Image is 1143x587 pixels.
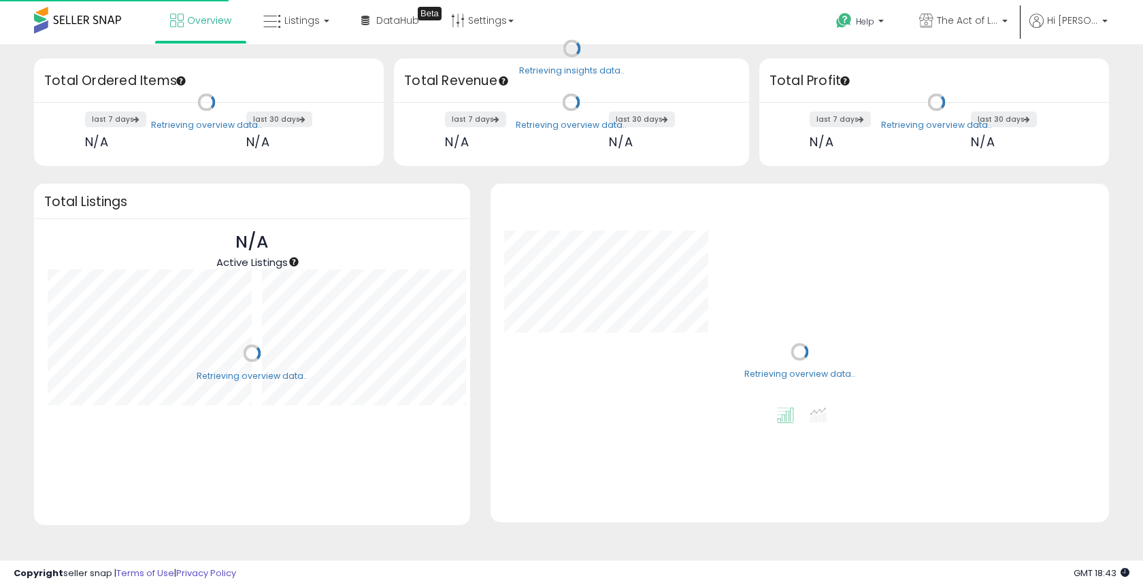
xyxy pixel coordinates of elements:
div: Retrieving overview data.. [516,119,627,131]
span: Help [856,16,874,27]
span: The Act of Living [937,14,998,27]
strong: Copyright [14,567,63,580]
span: DataHub [376,14,419,27]
span: 2025-10-8 18:43 GMT [1074,567,1129,580]
span: Listings [284,14,320,27]
div: Retrieving overview data.. [197,370,308,382]
div: Retrieving overview data.. [744,369,855,381]
a: Terms of Use [116,567,174,580]
span: Hi [PERSON_NAME] [1047,14,1098,27]
div: Retrieving overview data.. [881,119,992,131]
a: Privacy Policy [176,567,236,580]
div: Tooltip anchor [418,7,442,20]
span: Overview [187,14,231,27]
a: Hi [PERSON_NAME] [1029,14,1108,44]
div: seller snap | | [14,567,236,580]
i: Get Help [835,12,852,29]
a: Help [825,2,897,44]
div: Retrieving overview data.. [151,119,262,131]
